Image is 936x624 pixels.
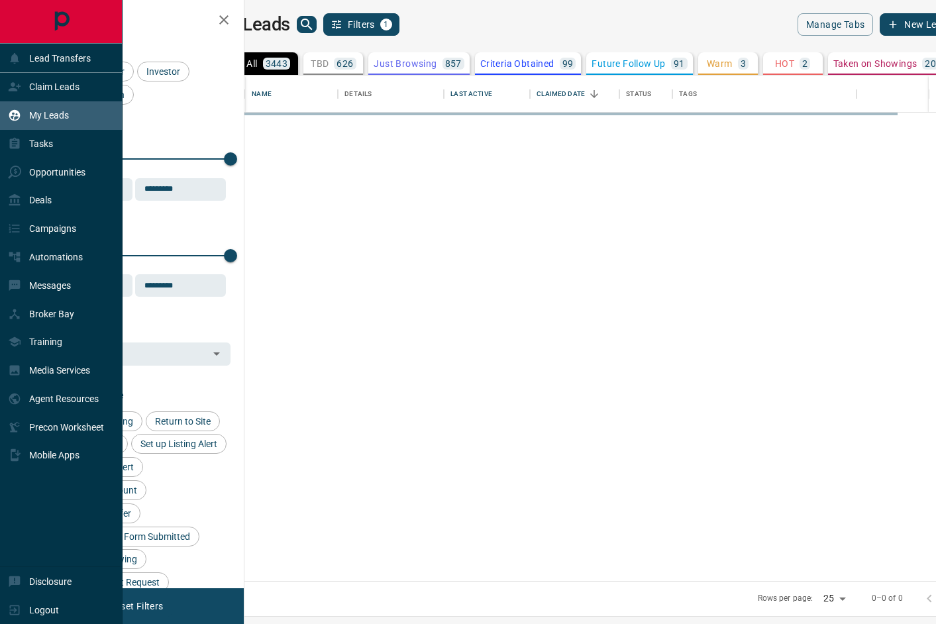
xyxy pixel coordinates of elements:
p: 2 [802,59,807,68]
p: All [246,59,257,68]
span: Set up Listing Alert [136,439,222,449]
p: HOT [775,59,794,68]
p: 20 [925,59,936,68]
p: 3 [741,59,746,68]
h1: My Leads [214,14,290,35]
div: Set up Listing Alert [131,434,227,454]
p: 91 [674,59,685,68]
button: search button [297,16,317,33]
div: Status [626,76,651,113]
div: Claimed Date [530,76,619,113]
div: Return to Site [146,411,220,431]
div: Claimed Date [537,76,585,113]
p: 99 [562,59,574,68]
h2: Filters [42,13,231,29]
p: Rows per page: [758,593,813,604]
button: Sort [585,85,603,103]
span: 1 [382,20,391,29]
div: Tags [672,76,857,113]
p: Criteria Obtained [480,59,554,68]
button: Reset Filters [101,595,172,617]
div: Tags [679,76,697,113]
button: Open [207,344,226,363]
p: 857 [445,59,462,68]
button: Filters1 [323,13,399,36]
p: 626 [337,59,353,68]
p: 3443 [266,59,288,68]
div: Name [245,76,338,113]
div: Details [338,76,444,113]
span: Return to Site [150,416,215,427]
div: Last Active [450,76,492,113]
div: Status [619,76,672,113]
div: Name [252,76,272,113]
span: Investor [142,66,185,77]
p: TBD [311,59,329,68]
p: Future Follow Up [592,59,665,68]
p: Taken on Showings [833,59,917,68]
p: Warm [707,59,733,68]
div: Investor [137,62,189,81]
div: Last Active [444,76,530,113]
div: 25 [818,589,850,608]
p: 0–0 of 0 [872,593,903,604]
p: Just Browsing [374,59,437,68]
button: Manage Tabs [798,13,873,36]
div: Details [344,76,372,113]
